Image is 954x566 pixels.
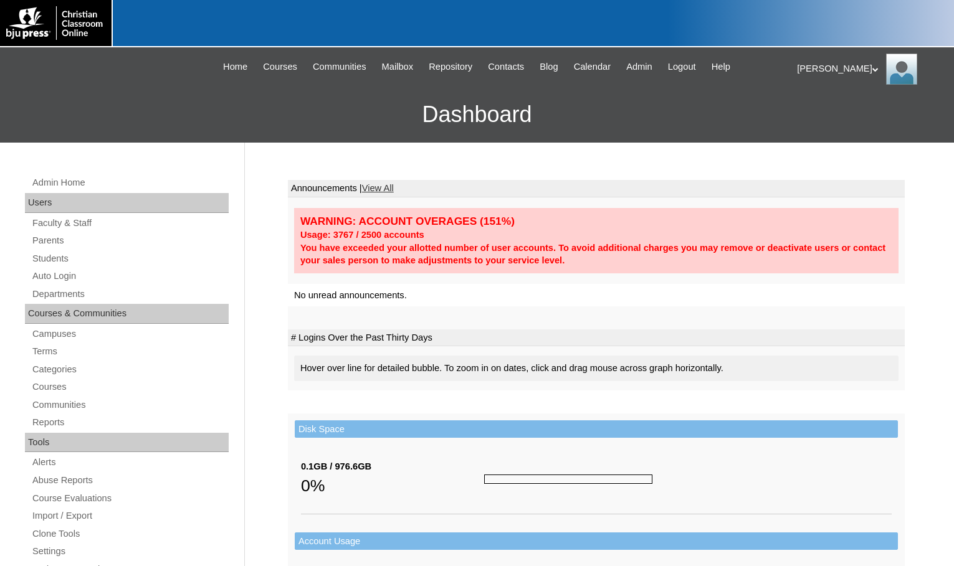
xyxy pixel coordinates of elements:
div: WARNING: ACCOUNT OVERAGES (151%) [300,214,892,229]
div: Tools [25,433,229,453]
span: Contacts [488,60,524,74]
a: View All [362,183,394,193]
td: Account Usage [295,532,898,550]
div: Hover over line for detailed bubble. To zoom in on dates, click and drag mouse across graph horiz... [294,356,899,381]
a: Help [705,60,737,74]
div: [PERSON_NAME] [797,54,942,85]
div: 0% [301,473,484,498]
span: Admin [626,60,652,74]
a: Parents [31,233,229,248]
td: Disk Space [295,420,898,438]
a: Courses [31,379,229,395]
a: Logout [662,60,702,74]
a: Import / Export [31,508,229,524]
a: Courses [257,60,303,74]
a: Home [217,60,254,74]
a: Reports [31,415,229,430]
div: Users [25,193,229,213]
a: Campuses [31,326,229,342]
a: Categories [31,362,229,377]
a: Students [31,251,229,266]
a: Auto Login [31,268,229,284]
td: # Logins Over the Past Thirty Days [288,329,905,347]
span: Mailbox [382,60,414,74]
a: Admin Home [31,175,229,191]
a: Course Evaluations [31,491,229,506]
a: Calendar [568,60,617,74]
a: Settings [31,544,229,559]
a: Terms [31,344,229,359]
div: You have exceeded your allotted number of user accounts. To avoid additional charges you may remo... [300,242,892,267]
img: logo-white.png [6,6,105,40]
a: Admin [620,60,659,74]
a: Faculty & Staff [31,215,229,231]
a: Repository [422,60,479,74]
span: Courses [263,60,297,74]
div: Courses & Communities [25,304,229,324]
span: Repository [429,60,472,74]
a: Abuse Reports [31,473,229,488]
a: Clone Tools [31,526,229,542]
a: Departments [31,286,229,302]
a: Contacts [482,60,530,74]
a: Mailbox [376,60,420,74]
span: Communities [313,60,366,74]
h3: Dashboard [6,87,948,143]
span: Home [223,60,247,74]
td: No unread announcements. [288,284,905,307]
img: Melanie Sevilla [886,54,917,85]
a: Communities [31,397,229,413]
td: Announcements | [288,180,905,197]
span: Calendar [574,60,611,74]
div: 0.1GB / 976.6GB [301,460,484,473]
a: Alerts [31,455,229,470]
a: Communities [307,60,373,74]
span: Blog [540,60,558,74]
strong: Usage: 3767 / 2500 accounts [300,230,424,240]
span: Help [712,60,730,74]
span: Logout [668,60,696,74]
a: Blog [533,60,564,74]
